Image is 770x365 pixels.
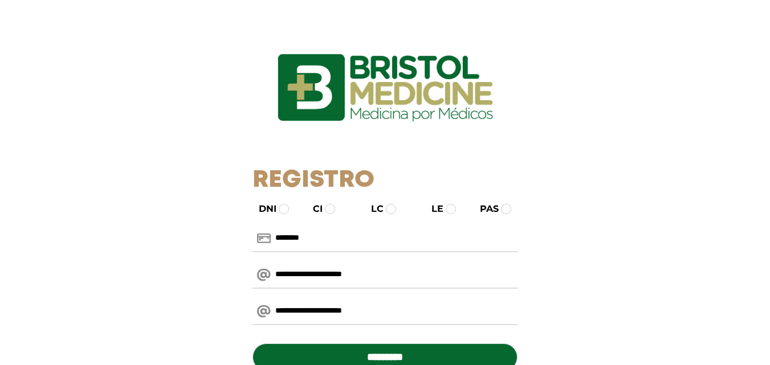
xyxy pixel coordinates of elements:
[252,166,518,195] h1: Registro
[361,202,384,216] label: LC
[421,202,443,216] label: LE
[248,202,276,216] label: DNI
[470,202,499,216] label: PAS
[303,202,323,216] label: CI
[231,14,539,162] img: logo_ingresarbristol.jpg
